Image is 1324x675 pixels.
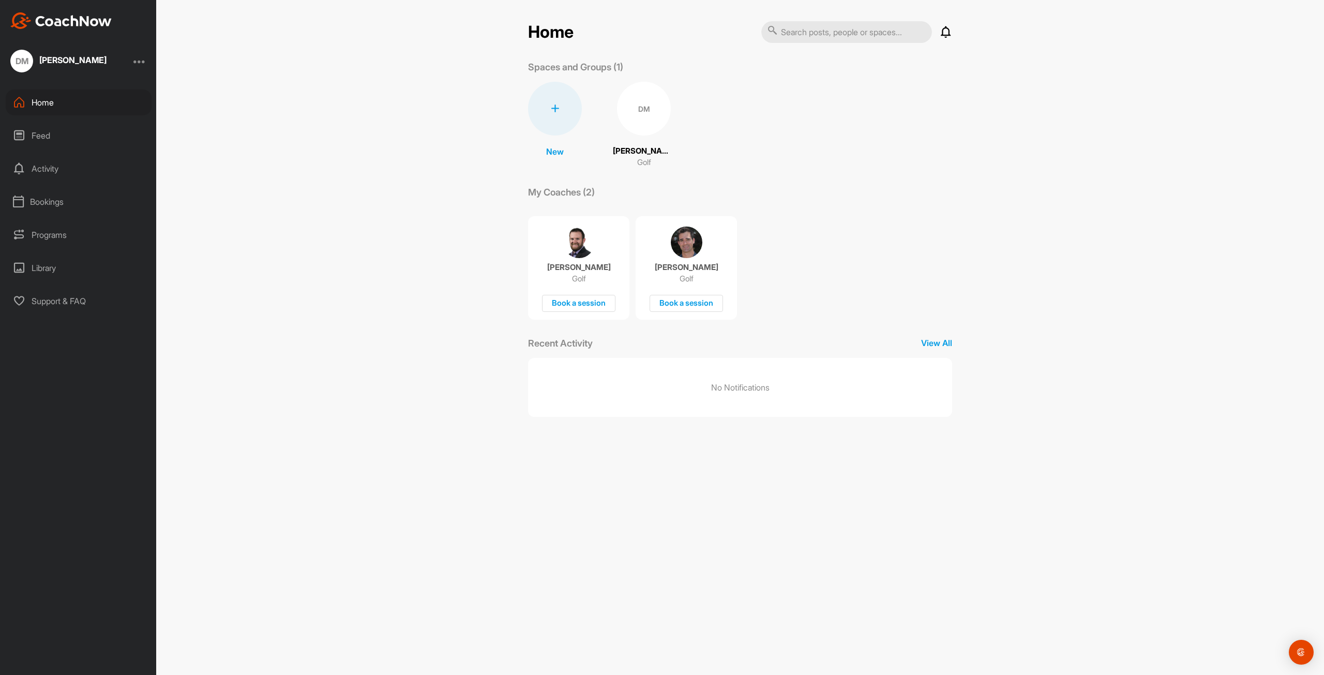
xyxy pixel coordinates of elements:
[547,262,611,273] p: [PERSON_NAME]
[6,255,152,281] div: Library
[921,337,952,349] p: View All
[613,145,675,157] p: [PERSON_NAME]
[1289,640,1314,665] div: Open Intercom Messenger
[655,262,718,273] p: [PERSON_NAME]
[6,156,152,182] div: Activity
[761,21,932,43] input: Search posts, people or spaces...
[650,295,723,312] div: Book a session
[10,50,33,72] div: DM
[613,82,675,169] a: DM[PERSON_NAME]Golf
[563,227,595,258] img: coach avatar
[711,381,770,394] p: No Notifications
[572,274,586,284] p: Golf
[671,227,702,258] img: coach avatar
[39,56,107,64] div: [PERSON_NAME]
[6,288,152,314] div: Support & FAQ
[6,123,152,148] div: Feed
[546,145,564,158] p: New
[528,22,574,42] h2: Home
[637,157,651,169] p: Golf
[528,185,595,199] p: My Coaches (2)
[680,274,694,284] p: Golf
[617,82,671,136] div: DM
[6,89,152,115] div: Home
[528,60,623,74] p: Spaces and Groups (1)
[542,295,615,312] div: Book a session
[6,189,152,215] div: Bookings
[6,222,152,248] div: Programs
[10,12,112,29] img: CoachNow
[528,336,593,350] p: Recent Activity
